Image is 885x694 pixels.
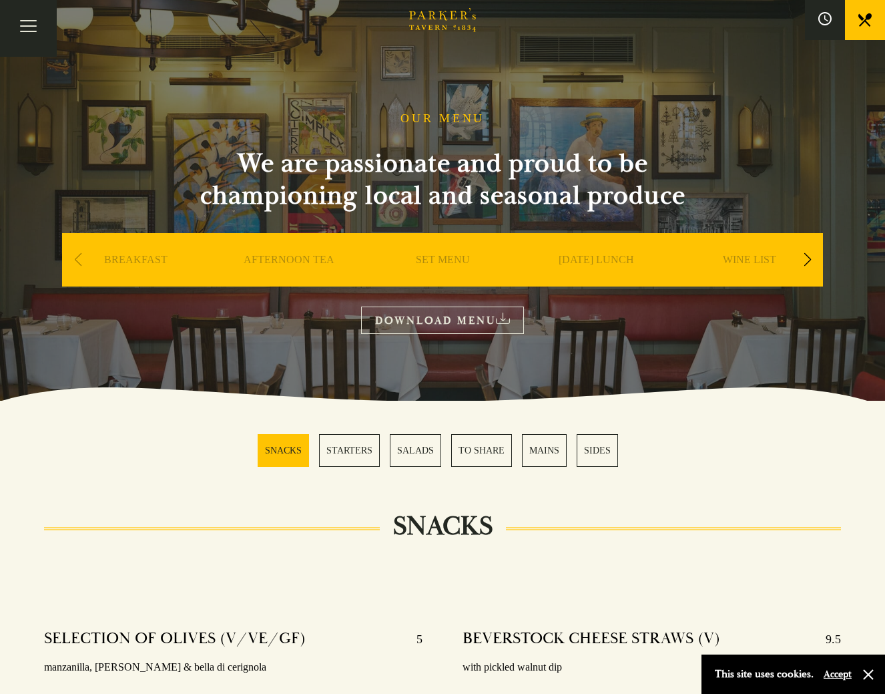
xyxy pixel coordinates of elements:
[798,245,816,275] div: Next slide
[862,668,875,681] button: Close and accept
[176,148,709,212] h2: We are passionate and proud to be championing local and seasonal produce
[416,253,470,307] a: SET MENU
[676,233,823,327] div: 5 / 9
[451,434,512,467] a: 4 / 6
[403,629,422,650] p: 5
[44,658,422,677] p: manzanilla, [PERSON_NAME] & bella di cerignola
[723,253,776,307] a: WINE LIST
[258,434,309,467] a: 1 / 6
[361,307,524,334] a: DOWNLOAD MENU
[380,510,506,542] h2: SNACKS
[812,629,841,650] p: 9.5
[69,245,87,275] div: Previous slide
[390,434,441,467] a: 3 / 6
[824,668,852,681] button: Accept
[559,253,634,307] a: [DATE] LUNCH
[463,658,841,677] p: with pickled walnut dip
[715,665,814,684] p: This site uses cookies.
[523,233,669,327] div: 4 / 9
[44,629,306,650] h4: SELECTION OF OLIVES (V/VE/GF)
[244,253,334,307] a: AFTERNOON TEA
[104,253,168,307] a: BREAKFAST
[319,434,380,467] a: 2 / 6
[400,112,485,126] h1: OUR MENU
[62,233,209,327] div: 1 / 9
[522,434,567,467] a: 5 / 6
[369,233,516,327] div: 3 / 9
[463,629,720,650] h4: BEVERSTOCK CHEESE STRAWS (V)
[216,233,362,327] div: 2 / 9
[577,434,618,467] a: 6 / 6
